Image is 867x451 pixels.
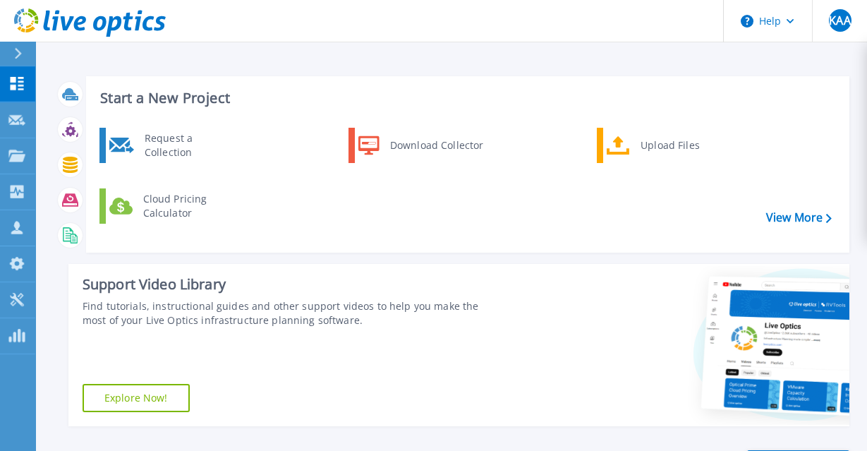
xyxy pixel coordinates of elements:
a: View More [766,211,832,224]
div: Download Collector [383,131,490,160]
a: Cloud Pricing Calculator [99,188,244,224]
div: Upload Files [633,131,738,160]
a: Download Collector [348,128,493,163]
span: KAA [829,15,850,26]
div: Find tutorials, instructional guides and other support videos to help you make the most of your L... [83,299,488,327]
div: Cloud Pricing Calculator [136,192,241,220]
div: Support Video Library [83,275,488,294]
div: Request a Collection [138,131,241,160]
a: Upload Files [597,128,741,163]
a: Request a Collection [99,128,244,163]
a: Explore Now! [83,384,190,412]
h3: Start a New Project [100,90,831,106]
